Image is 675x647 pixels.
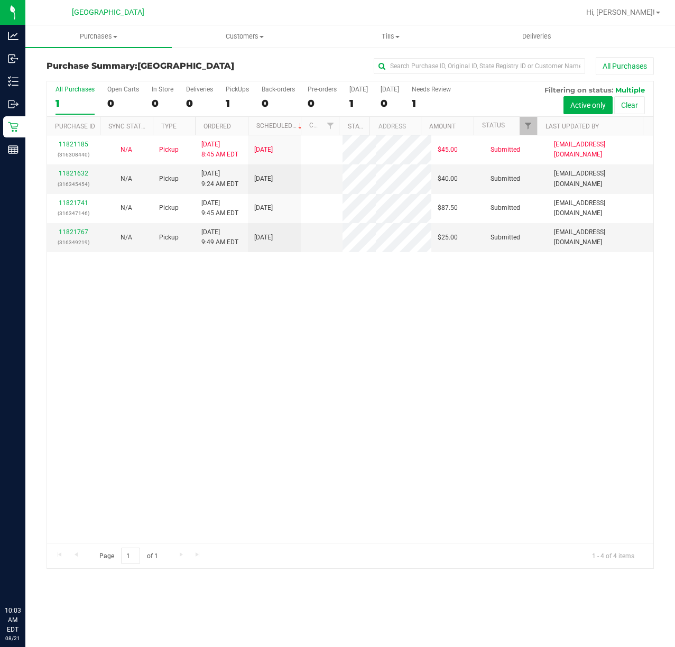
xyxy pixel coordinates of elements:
[121,146,132,153] span: Not Applicable
[491,145,520,155] span: Submitted
[172,25,318,48] a: Customers
[308,97,337,109] div: 0
[121,233,132,243] button: N/A
[121,234,132,241] span: Not Applicable
[381,97,399,109] div: 0
[438,174,458,184] span: $40.00
[201,227,238,247] span: [DATE] 9:49 AM EDT
[554,169,647,189] span: [EMAIL_ADDRESS][DOMAIN_NAME]
[59,170,88,177] a: 11821632
[11,562,42,594] iframe: Resource center
[152,97,173,109] div: 0
[596,57,654,75] button: All Purchases
[256,122,304,130] a: Scheduled
[201,140,238,160] span: [DATE] 8:45 AM EDT
[107,86,139,93] div: Open Carts
[349,97,368,109] div: 1
[374,58,585,74] input: Search Purchase ID, Original ID, State Registry ID or Customer Name...
[121,204,132,211] span: Not Applicable
[186,97,213,109] div: 0
[508,32,566,41] span: Deliveries
[584,548,643,563] span: 1 - 4 of 4 items
[161,123,177,130] a: Type
[544,86,613,94] span: Filtering on status:
[254,145,273,155] span: [DATE]
[121,175,132,182] span: Not Applicable
[8,122,19,132] inline-svg: Retail
[438,233,458,243] span: $25.00
[72,8,144,17] span: [GEOGRAPHIC_DATA]
[348,123,403,130] a: State Registry ID
[90,548,167,564] span: Page of 1
[262,97,295,109] div: 0
[59,199,88,207] a: 11821741
[318,25,464,48] a: Tills
[554,140,647,160] span: [EMAIL_ADDRESS][DOMAIN_NAME]
[201,169,238,189] span: [DATE] 9:24 AM EDT
[491,233,520,243] span: Submitted
[56,97,95,109] div: 1
[152,86,173,93] div: In Store
[545,123,599,130] a: Last Updated By
[53,150,94,160] p: (316308440)
[226,86,249,93] div: PickUps
[254,233,273,243] span: [DATE]
[226,97,249,109] div: 1
[412,86,451,93] div: Needs Review
[53,237,94,247] p: (316349219)
[554,227,647,247] span: [EMAIL_ADDRESS][DOMAIN_NAME]
[262,86,295,93] div: Back-orders
[47,61,249,71] h3: Purchase Summary:
[586,8,655,16] span: Hi, [PERSON_NAME]!
[254,174,273,184] span: [DATE]
[464,25,611,48] a: Deliveries
[321,117,339,135] a: Filter
[309,122,342,129] a: Customer
[254,203,273,213] span: [DATE]
[8,144,19,155] inline-svg: Reports
[121,203,132,213] button: N/A
[614,96,645,114] button: Clear
[25,25,172,48] a: Purchases
[201,198,238,218] span: [DATE] 9:45 AM EDT
[172,32,318,41] span: Customers
[121,145,132,155] button: N/A
[25,32,172,41] span: Purchases
[121,174,132,184] button: N/A
[318,32,464,41] span: Tills
[204,123,231,130] a: Ordered
[137,61,234,71] span: [GEOGRAPHIC_DATA]
[438,145,458,155] span: $45.00
[563,96,613,114] button: Active only
[5,606,21,634] p: 10:03 AM EDT
[520,117,537,135] a: Filter
[381,86,399,93] div: [DATE]
[349,86,368,93] div: [DATE]
[59,228,88,236] a: 11821767
[482,122,505,129] a: Status
[412,97,451,109] div: 1
[159,233,179,243] span: Pickup
[108,123,149,130] a: Sync Status
[159,203,179,213] span: Pickup
[369,117,421,135] th: Address
[59,141,88,148] a: 11821185
[491,203,520,213] span: Submitted
[56,86,95,93] div: All Purchases
[429,123,456,130] a: Amount
[53,208,94,218] p: (316347146)
[8,76,19,87] inline-svg: Inventory
[615,86,645,94] span: Multiple
[8,99,19,109] inline-svg: Outbound
[186,86,213,93] div: Deliveries
[121,548,140,564] input: 1
[438,203,458,213] span: $87.50
[554,198,647,218] span: [EMAIL_ADDRESS][DOMAIN_NAME]
[159,174,179,184] span: Pickup
[8,31,19,41] inline-svg: Analytics
[8,53,19,64] inline-svg: Inbound
[5,634,21,642] p: 08/21
[308,86,337,93] div: Pre-orders
[159,145,179,155] span: Pickup
[55,123,95,130] a: Purchase ID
